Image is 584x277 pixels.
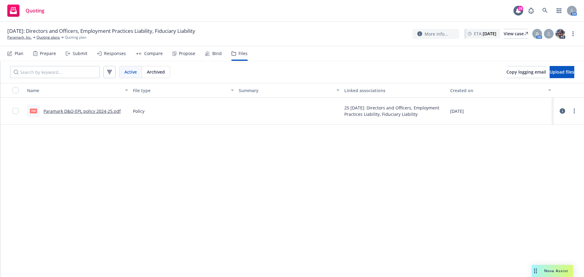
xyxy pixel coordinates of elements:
[179,51,195,56] div: Propose
[504,29,528,39] a: View case
[239,87,333,94] div: Summary
[130,83,236,98] button: File type
[236,83,342,98] button: Summary
[412,29,459,39] button: More info...
[43,108,121,114] a: Paramark D&O-EPL policy 2024-25.pdf
[26,8,44,13] span: Quoting
[30,109,37,113] span: pdf
[12,108,19,114] input: Toggle Row Selected
[133,108,144,114] span: Policy
[27,87,121,94] div: Name
[238,51,248,56] div: Files
[506,66,546,78] button: Copy logging email
[73,51,87,56] div: Submit
[474,30,496,37] span: ETA :
[544,268,568,273] span: Nova Assist
[553,5,565,17] a: Switch app
[571,107,578,115] a: more
[36,35,60,40] a: Quoting plans
[212,51,222,56] div: Bind
[536,31,539,37] span: D
[450,87,544,94] div: Created on
[40,51,56,56] div: Prepare
[504,29,528,38] div: View case
[25,83,130,98] button: Name
[450,108,464,114] span: [DATE]
[555,29,565,39] img: photo
[344,105,445,117] div: 25 [DATE]: Directors and Officers, Employment Practices Liability, Fiduciary Liability
[133,87,227,94] div: File type
[124,69,137,75] span: Active
[483,31,496,36] strong: [DATE]
[5,2,47,19] a: Quoting
[525,5,537,17] a: Report a Bug
[65,35,86,40] span: Quoting plan
[7,27,195,35] span: [DATE]: Directors and Officers, Employment Practices Liability, Fiduciary Liability
[539,5,551,17] a: Search
[518,6,523,11] div: 28
[344,87,445,94] div: Linked associations
[532,265,573,277] button: Nova Assist
[15,51,23,56] div: Plan
[104,51,126,56] div: Responses
[550,69,574,75] span: Upload files
[7,35,32,40] a: Paramark, Inc.
[550,66,574,78] button: Upload files
[506,69,546,75] span: Copy logging email
[12,87,19,93] input: Select all
[10,66,100,78] input: Search by keyword...
[425,31,448,37] span: More info...
[144,51,163,56] div: Compare
[569,30,577,37] a: more
[448,83,554,98] button: Created on
[147,69,165,75] span: Archived
[532,265,539,277] div: Drag to move
[342,83,448,98] button: Linked associations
